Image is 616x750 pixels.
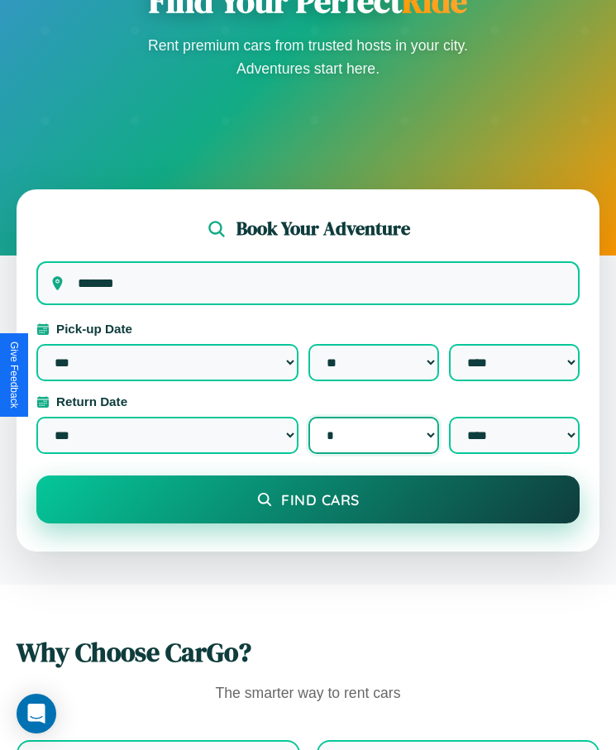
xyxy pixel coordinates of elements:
h2: Book Your Adventure [236,216,410,241]
button: Find Cars [36,475,580,523]
p: Rent premium cars from trusted hosts in your city. Adventures start here. [143,34,474,80]
h2: Why Choose CarGo? [17,634,599,671]
label: Return Date [36,394,580,408]
p: The smarter way to rent cars [17,681,599,707]
div: Give Feedback [8,342,20,408]
div: Open Intercom Messenger [17,694,56,733]
label: Pick-up Date [36,322,580,336]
